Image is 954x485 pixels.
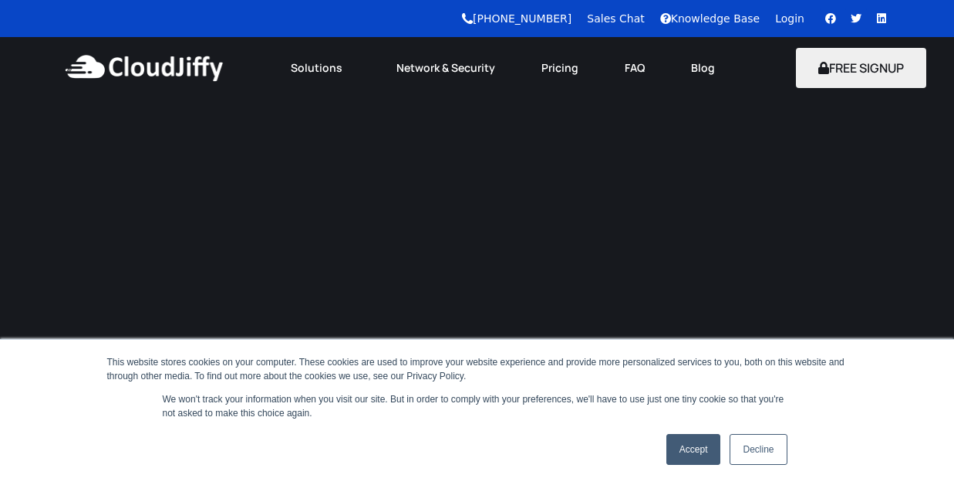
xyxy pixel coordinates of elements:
a: FREE SIGNUP [796,59,926,76]
button: FREE SIGNUP [796,48,926,88]
a: [PHONE_NUMBER] [462,12,571,25]
a: Blog [668,51,738,85]
a: Login [775,12,804,25]
a: Decline [730,434,787,465]
a: Knowledge Base [660,12,760,25]
a: Sales Chat [587,12,644,25]
a: Solutions [268,51,373,85]
p: We won't track your information when you visit our site. But in order to comply with your prefere... [163,392,792,420]
a: FAQ [602,51,668,85]
div: This website stores cookies on your computer. These cookies are used to improve your website expe... [107,355,848,383]
a: Accept [666,434,721,465]
a: Pricing [518,51,602,85]
a: Network & Security [373,51,518,85]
